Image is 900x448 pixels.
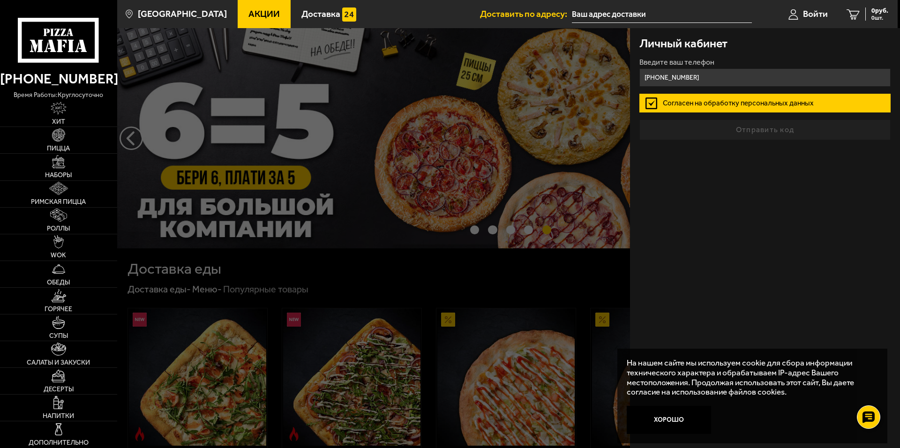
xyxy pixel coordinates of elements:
[52,119,65,125] span: Хит
[47,279,70,286] span: Обеды
[572,6,752,23] input: Ваш адрес доставки
[138,9,227,18] span: [GEOGRAPHIC_DATA]
[480,9,572,18] span: Доставить по адресу:
[49,333,68,339] span: Супы
[803,9,828,18] span: Войти
[51,252,66,259] span: WOK
[27,359,90,366] span: Салаты и закуски
[45,306,72,313] span: Горячее
[44,386,74,393] span: Десерты
[871,15,888,21] span: 0 шт.
[301,9,340,18] span: Доставка
[47,145,70,152] span: Пицца
[342,7,356,22] img: 15daf4d41897b9f0e9f617042186c801.svg
[248,9,280,18] span: Акции
[871,7,888,14] span: 0 руб.
[29,440,89,446] span: Дополнительно
[627,358,872,397] p: На нашем сайте мы используем cookie для сбора информации технического характера и обрабатываем IP...
[31,199,86,205] span: Римская пицца
[43,413,74,419] span: Напитки
[45,172,72,179] span: Наборы
[639,59,891,66] label: Введите ваш телефон
[639,94,891,112] label: Согласен на обработку персональных данных
[47,225,70,232] span: Роллы
[639,37,727,49] h3: Личный кабинет
[627,406,711,434] button: Хорошо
